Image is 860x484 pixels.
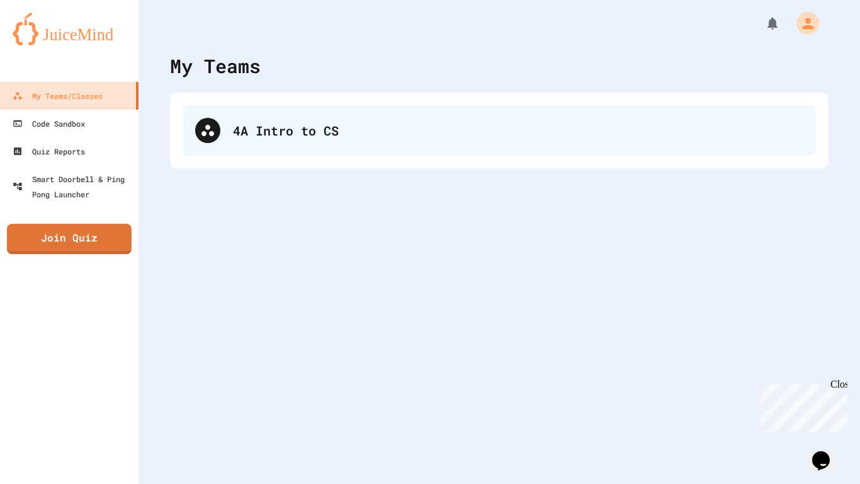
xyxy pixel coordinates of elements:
div: Quiz Reports [13,144,85,159]
div: My Teams/Classes [13,88,103,103]
a: Join Quiz [7,224,132,254]
div: Smart Doorbell & Ping Pong Launcher [13,171,133,202]
img: logo-orange.svg [13,13,126,45]
div: 4A Intro to CS [233,121,803,140]
div: My Teams [170,52,261,80]
iframe: chat widget [807,434,847,471]
div: Code Sandbox [13,116,85,131]
div: My Notifications [742,13,783,34]
div: My Account [783,9,822,38]
iframe: chat widget [755,379,847,432]
div: Chat with us now!Close [5,5,87,80]
div: 4A Intro to CS [183,105,816,156]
